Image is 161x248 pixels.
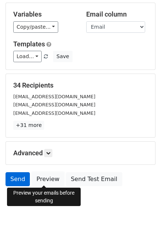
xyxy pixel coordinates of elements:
[86,10,148,18] h5: Email column
[66,172,122,186] a: Send Test Email
[13,51,42,62] a: Load...
[13,121,44,130] a: +31 more
[7,188,81,206] div: Preview your emails before sending
[13,110,95,116] small: [EMAIL_ADDRESS][DOMAIN_NAME]
[124,213,161,248] iframe: Chat Widget
[13,40,45,48] a: Templates
[13,81,148,89] h5: 34 Recipients
[13,149,148,157] h5: Advanced
[13,10,75,18] h5: Variables
[13,94,95,99] small: [EMAIL_ADDRESS][DOMAIN_NAME]
[53,51,72,62] button: Save
[6,172,30,186] a: Send
[32,172,64,186] a: Preview
[13,102,95,107] small: [EMAIL_ADDRESS][DOMAIN_NAME]
[13,21,58,33] a: Copy/paste...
